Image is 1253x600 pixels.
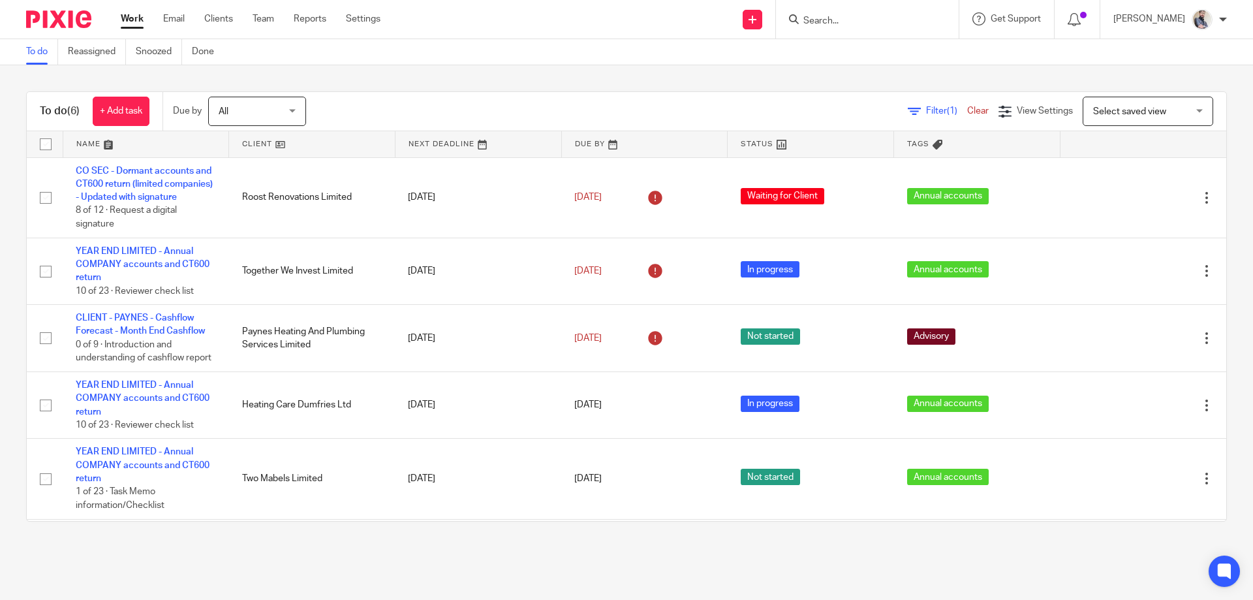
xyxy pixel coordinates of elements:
[76,287,194,296] span: 10 of 23 · Reviewer check list
[1093,107,1166,116] span: Select saved view
[229,439,395,519] td: Two Mabels Limited
[907,328,955,345] span: Advisory
[395,519,561,599] td: [DATE]
[741,396,799,412] span: In progress
[346,12,380,25] a: Settings
[76,340,211,363] span: 0 of 9 · Introduction and understanding of cashflow report
[1113,12,1185,25] p: [PERSON_NAME]
[121,12,144,25] a: Work
[294,12,326,25] a: Reports
[741,328,800,345] span: Not started
[574,334,602,343] span: [DATE]
[76,166,213,202] a: CO SEC - Dormant accounts and CT600 return (limited companies) - Updated with signature
[574,474,602,483] span: [DATE]
[395,238,561,305] td: [DATE]
[741,469,800,485] span: Not started
[76,488,164,511] span: 1 of 23 · Task Memo information/Checklist
[741,261,799,277] span: In progress
[204,12,233,25] a: Clients
[926,106,967,116] span: Filter
[229,519,395,599] td: Canvas Me Ltd
[68,39,126,65] a: Reassigned
[1192,9,1213,30] img: Pixie%2002.jpg
[947,106,957,116] span: (1)
[173,104,202,118] p: Due by
[907,396,989,412] span: Annual accounts
[907,188,989,204] span: Annual accounts
[76,420,194,430] span: 10 of 23 · Reviewer check list
[67,106,80,116] span: (6)
[574,401,602,410] span: [DATE]
[163,12,185,25] a: Email
[76,247,209,283] a: YEAR END LIMITED - Annual COMPANY accounts and CT600 return
[395,439,561,519] td: [DATE]
[192,39,224,65] a: Done
[907,140,929,148] span: Tags
[395,305,561,372] td: [DATE]
[26,10,91,28] img: Pixie
[395,157,561,238] td: [DATE]
[574,266,602,276] span: [DATE]
[395,371,561,439] td: [DATE]
[907,469,989,485] span: Annual accounts
[253,12,274,25] a: Team
[26,39,58,65] a: To do
[741,188,824,204] span: Waiting for Client
[229,371,395,439] td: Heating Care Dumfries Ltd
[1017,106,1073,116] span: View Settings
[229,238,395,305] td: Together We Invest Limited
[219,107,228,116] span: All
[76,206,177,229] span: 8 of 12 · Request a digital signature
[991,14,1041,24] span: Get Support
[40,104,80,118] h1: To do
[76,381,209,417] a: YEAR END LIMITED - Annual COMPANY accounts and CT600 return
[229,305,395,372] td: Paynes Heating And Plumbing Services Limited
[229,157,395,238] td: Roost Renovations Limited
[907,261,989,277] span: Annual accounts
[574,193,602,202] span: [DATE]
[76,447,209,483] a: YEAR END LIMITED - Annual COMPANY accounts and CT600 return
[967,106,989,116] a: Clear
[136,39,182,65] a: Snoozed
[93,97,149,126] a: + Add task
[802,16,920,27] input: Search
[76,313,205,336] a: CLIENT - PAYNES - Cashflow Forecast - Month End Cashflow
